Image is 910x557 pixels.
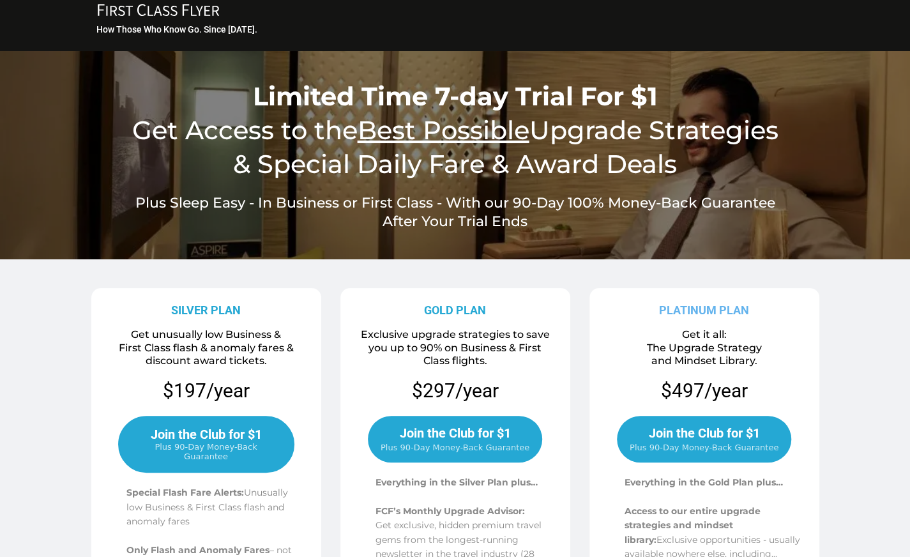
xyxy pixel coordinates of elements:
[126,544,269,556] span: Only Flash and Anomaly Fares
[399,425,510,441] span: Join the Club for $1
[151,427,262,442] span: Join the Club for $1
[648,425,759,441] span: Join the Club for $1
[617,416,791,462] a: Join the Club for $1 Plus 90-Day Money-Back Guarantee
[126,487,244,498] span: Special Flash Fare Alerts:
[424,303,486,317] strong: GOLD PLAN
[375,477,538,488] span: Everything in the Silver Plan plus…
[96,378,317,403] p: $197/year
[118,416,294,473] a: Join the Club for $1 Plus 90-Day Money-Back Guarantee
[682,328,727,340] span: Get it all:
[126,487,288,527] span: Unusually low Business & First Class flash and anomaly fares
[358,114,529,146] u: Best Possible
[132,442,280,461] span: Plus 90-Day Money-Back Guarantee
[412,378,499,403] p: $297/year
[233,148,677,179] span: & Special Daily Fare & Award Deals
[381,443,529,452] span: Plus 90-Day Money-Back Guarantee
[659,303,749,317] strong: PLATINUM PLAN
[253,80,658,112] span: Limited Time 7-day Trial For $1
[661,378,748,403] p: $497/year
[651,355,757,367] span: and Mindset Library.
[625,477,783,488] span: Everything in the Gold Plan plus…
[383,213,527,230] span: After Your Trial Ends
[135,194,775,211] span: Plus Sleep Easy - In Business or First Class - With our 90-Day 100% Money-Back Guarantee
[131,328,281,340] span: Get unusually low Business &
[625,505,761,546] span: Access to our entire upgrade strategies and mindset library:
[368,416,542,462] a: Join the Club for $1 Plus 90-Day Money-Back Guarantee
[96,24,816,35] h3: How Those Who Know Go. Since [DATE].
[375,505,525,517] span: FCF’s Monthly Upgrade Advisor:
[630,443,778,452] span: Plus 90-Day Money-Back Guarantee
[119,342,294,367] span: First Class flash & anomaly fares & discount award tickets.
[361,328,550,367] span: Exclusive upgrade strategies to save you up to 90% on Business & First Class flights.
[132,114,778,146] span: Get Access to the Upgrade Strategies
[647,342,762,354] span: The Upgrade Strategy
[171,303,241,317] strong: SILVER PLAN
